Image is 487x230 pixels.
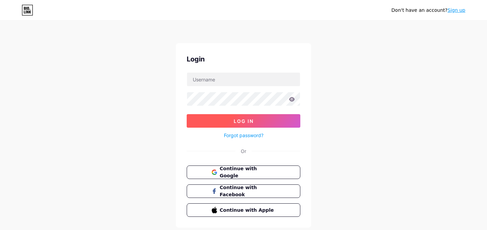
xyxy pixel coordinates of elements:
[220,165,276,179] span: Continue with Google
[391,7,465,14] div: Don't have an account?
[234,118,254,124] span: Log In
[187,54,300,64] div: Login
[224,132,263,139] a: Forgot password?
[187,203,300,217] button: Continue with Apple
[241,148,246,155] div: Or
[187,114,300,128] button: Log In
[447,7,465,13] a: Sign up
[187,165,300,179] button: Continue with Google
[187,184,300,198] button: Continue with Facebook
[220,184,276,198] span: Continue with Facebook
[220,207,276,214] span: Continue with Apple
[187,73,300,86] input: Username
